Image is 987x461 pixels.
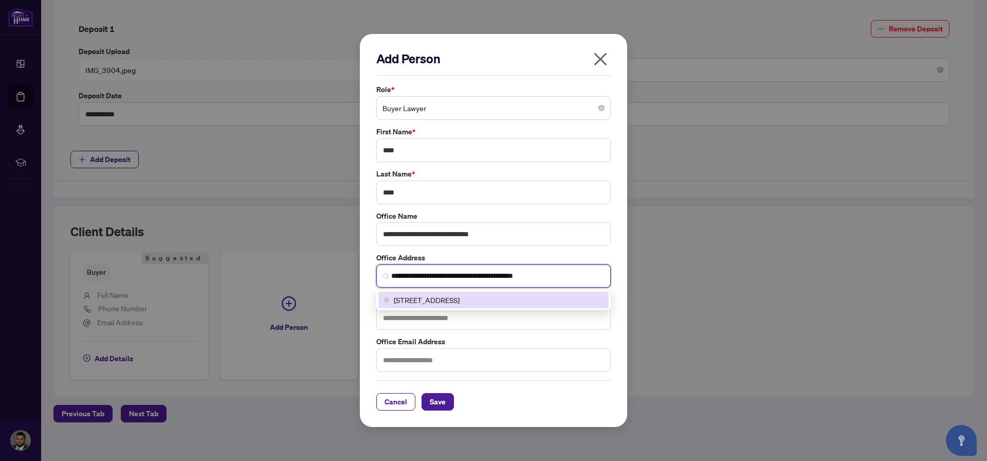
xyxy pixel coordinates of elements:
[376,126,611,137] label: First Name
[376,336,611,347] label: Office Email Address
[592,51,609,67] span: close
[598,105,605,111] span: close-circle
[394,294,460,306] span: [STREET_ADDRESS]
[376,210,611,222] label: Office Name
[376,84,611,95] label: Role
[382,98,605,118] span: Buyer Lawyer
[376,393,415,411] button: Cancel
[376,168,611,180] label: Last Name
[946,425,977,456] button: Open asap
[376,50,611,67] h2: Add Person
[422,393,454,411] button: Save
[385,394,407,410] span: Cancel
[430,394,446,410] span: Save
[376,252,611,263] label: Office Address
[383,273,389,279] img: search_icon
